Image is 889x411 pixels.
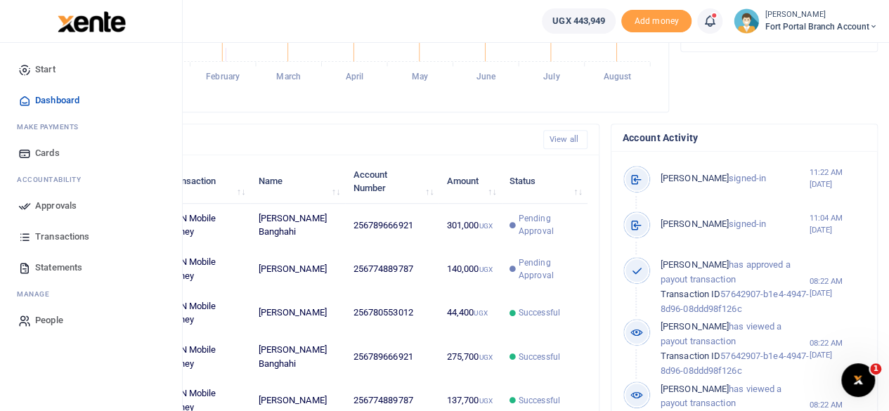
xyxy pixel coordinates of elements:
p: signed-in [661,217,810,232]
p: has approved a payout transaction 57642907-b1e4-4947-8d96-08ddd98f126c [661,258,810,316]
td: 44,400 [439,291,501,334]
span: [PERSON_NAME] [661,173,729,183]
span: Successful [519,351,560,363]
span: [PERSON_NAME] [661,218,729,229]
li: Ac [11,169,171,190]
span: Dashboard [35,93,79,107]
td: 256774889787 [345,247,439,291]
p: signed-in [661,171,810,186]
th: Account Number: activate to sort column ascending [345,159,439,203]
a: profile-user [PERSON_NAME] Fort Portal Branch Account [734,8,878,34]
span: Statements [35,261,82,275]
tspan: February [206,72,240,81]
td: 256789666921 [345,204,439,247]
td: MTN Mobile Money [159,204,250,247]
td: MTN Mobile Money [159,247,250,291]
li: M [11,283,171,305]
a: People [11,305,171,336]
span: Transaction ID [661,289,720,299]
h4: Recent Transactions [65,132,532,148]
td: 275,700 [439,335,501,379]
td: 256780553012 [345,291,439,334]
h4: Account Activity [623,130,866,145]
a: Transactions [11,221,171,252]
td: [PERSON_NAME] [250,247,345,291]
a: Approvals [11,190,171,221]
span: anage [24,289,50,299]
small: [PERSON_NAME] [765,9,878,21]
th: Transaction: activate to sort column ascending [159,159,250,203]
small: UGX [474,309,487,317]
span: Cards [35,146,60,160]
iframe: Intercom live chat [841,363,875,397]
a: Dashboard [11,85,171,116]
small: UGX [479,266,492,273]
tspan: July [543,72,559,81]
th: Name: activate to sort column ascending [250,159,345,203]
tspan: March [276,72,301,81]
li: M [11,116,171,138]
td: MTN Mobile Money [159,335,250,379]
span: Pending Approval [519,212,580,237]
small: UGX [479,353,492,361]
a: Add money [621,15,692,25]
p: has viewed a payout transaction 57642907-b1e4-4947-8d96-08ddd98f126c [661,320,810,378]
td: 140,000 [439,247,501,291]
img: profile-user [734,8,759,34]
span: Transaction ID [661,351,720,361]
a: Start [11,54,171,85]
li: Wallet ballance [536,8,621,34]
tspan: April [345,72,363,81]
td: 301,000 [439,204,501,247]
span: 1 [870,363,881,374]
small: 11:04 AM [DATE] [809,212,866,236]
td: MTN Mobile Money [159,291,250,334]
span: [PERSON_NAME] [661,259,729,270]
a: View all [543,130,588,149]
a: logo-small logo-large logo-large [56,15,126,26]
small: 08:22 AM [DATE] [809,275,866,299]
small: 11:22 AM [DATE] [809,167,866,190]
span: countability [27,174,81,185]
small: 08:22 AM [DATE] [809,337,866,361]
span: Fort Portal Branch Account [765,20,878,33]
a: UGX 443,949 [542,8,616,34]
small: UGX [479,222,492,230]
span: Approvals [35,199,77,213]
img: logo-large [58,11,126,32]
a: Statements [11,252,171,283]
span: Start [35,63,56,77]
span: [PERSON_NAME] [661,321,729,332]
td: [PERSON_NAME] Banghahi [250,204,345,247]
td: 256789666921 [345,335,439,379]
tspan: August [603,72,631,81]
tspan: May [412,72,428,81]
span: Pending Approval [519,256,580,282]
tspan: June [476,72,495,81]
span: Transactions [35,230,89,244]
span: [PERSON_NAME] [661,384,729,394]
span: ake Payments [24,122,79,132]
a: Cards [11,138,171,169]
li: Toup your wallet [621,10,692,33]
span: UGX 443,949 [552,14,605,28]
td: [PERSON_NAME] [250,291,345,334]
th: Status: activate to sort column ascending [502,159,588,203]
th: Amount: activate to sort column ascending [439,159,501,203]
span: Add money [621,10,692,33]
span: People [35,313,63,327]
span: Successful [519,306,560,319]
td: [PERSON_NAME] Banghahi [250,335,345,379]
